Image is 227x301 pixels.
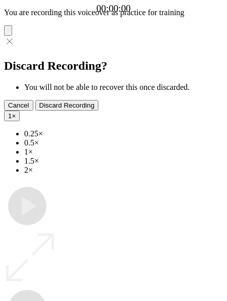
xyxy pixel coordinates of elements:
button: Cancel [4,100,33,111]
button: Discard Recording [35,100,99,111]
li: 2× [24,166,223,175]
li: 1× [24,147,223,157]
p: You are recording this voiceover as practice for training [4,8,223,17]
li: You will not be able to recover this once discarded. [24,83,223,92]
span: 1 [8,112,12,120]
li: 0.5× [24,138,223,147]
a: 00:00:00 [96,3,131,14]
h2: Discard Recording? [4,59,223,73]
li: 1.5× [24,157,223,166]
li: 0.25× [24,129,223,138]
button: 1× [4,111,20,121]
